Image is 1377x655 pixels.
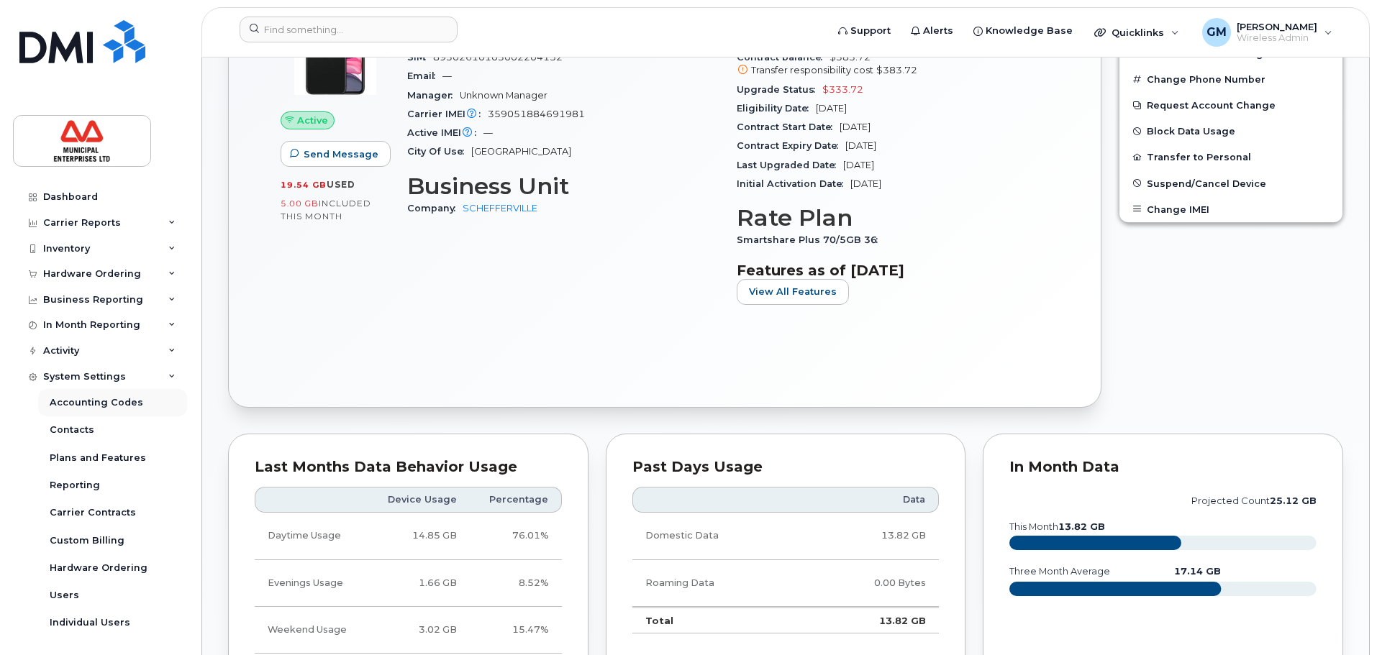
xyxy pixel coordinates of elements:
[255,560,368,607] td: Evenings Usage
[1084,18,1189,47] div: Quicklinks
[297,114,328,127] span: Active
[737,178,850,189] span: Initial Activation Date
[1009,566,1110,577] text: three month average
[407,127,483,138] span: Active IMEI
[407,109,488,119] span: Carrier IMEI
[737,52,1049,78] span: $383.72
[822,84,863,95] span: $333.72
[1147,48,1263,59] span: Enable Call Forwarding
[255,513,368,559] td: Daytime Usage
[632,460,940,475] div: Past Days Usage
[828,17,901,45] a: Support
[368,513,470,559] td: 14.85 GB
[1147,178,1266,188] span: Suspend/Cancel Device
[632,513,804,559] td: Domestic Data
[1192,18,1342,47] div: Gillian MacNeill
[751,65,873,75] span: Transfer responsibility cost
[1119,118,1342,144] button: Block Data Usage
[1175,566,1222,577] text: 17.14 GB
[240,17,458,42] input: Find something...
[1270,495,1317,506] tspan: 25.12 GB
[470,513,562,559] td: 76.01%
[463,203,537,214] a: SCHEFFERVILLE
[255,460,562,475] div: Last Months Data Behavior Usage
[737,140,845,151] span: Contract Expiry Date
[749,285,837,298] span: View All Features
[327,179,355,190] span: used
[986,24,1073,38] span: Knowledge Base
[804,560,939,607] td: 0.00 Bytes
[407,146,471,157] span: City Of Use
[632,560,804,607] td: Roaming Data
[281,198,371,221] span: included this month
[632,607,804,634] td: Total
[843,160,874,170] span: [DATE]
[1009,521,1105,532] text: this month
[368,487,470,513] th: Device Usage
[876,65,917,75] span: $383.72
[407,173,719,199] h3: Business Unit
[407,203,463,214] span: Company
[1058,521,1105,532] tspan: 13.82 GB
[470,607,562,654] td: 15.47%
[1191,495,1317,506] text: projected count
[737,122,840,132] span: Contract Start Date
[281,141,391,167] button: Send Message
[1009,460,1317,475] div: In Month Data
[923,24,953,38] span: Alerts
[470,560,562,607] td: 8.52%
[737,205,1049,231] h3: Rate Plan
[840,122,871,132] span: [DATE]
[845,140,876,151] span: [DATE]
[804,513,939,559] td: 13.82 GB
[737,103,816,114] span: Eligibility Date
[737,262,1049,279] h3: Features as of [DATE]
[255,607,562,654] tr: Friday from 6:00pm to Monday 8:00am
[816,103,847,114] span: [DATE]
[804,487,939,513] th: Data
[255,607,368,654] td: Weekend Usage
[304,147,378,161] span: Send Message
[255,560,562,607] tr: Weekdays from 6:00pm to 8:00am
[1119,92,1342,118] button: Request Account Change
[1119,144,1342,170] button: Transfer to Personal
[1206,24,1227,41] span: GM
[368,560,470,607] td: 1.66 GB
[442,70,452,81] span: —
[407,90,460,101] span: Manager
[1237,32,1317,44] span: Wireless Admin
[737,84,822,95] span: Upgrade Status
[483,127,493,138] span: —
[368,607,470,654] td: 3.02 GB
[460,90,547,101] span: Unknown Manager
[1119,170,1342,196] button: Suspend/Cancel Device
[737,234,885,245] span: Smartshare Plus 70/5GB 36
[1112,27,1164,38] span: Quicklinks
[963,17,1083,45] a: Knowledge Base
[1237,21,1317,32] span: [PERSON_NAME]
[407,70,442,81] span: Email
[281,198,319,209] span: 5.00 GB
[470,487,562,513] th: Percentage
[901,17,963,45] a: Alerts
[737,160,843,170] span: Last Upgraded Date
[1119,66,1342,92] button: Change Phone Number
[471,146,571,157] span: [GEOGRAPHIC_DATA]
[281,180,327,190] span: 19.54 GB
[1119,196,1342,222] button: Change IMEI
[850,178,881,189] span: [DATE]
[804,607,939,634] td: 13.82 GB
[737,279,849,305] button: View All Features
[488,109,585,119] span: 359051884691981
[850,24,891,38] span: Support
